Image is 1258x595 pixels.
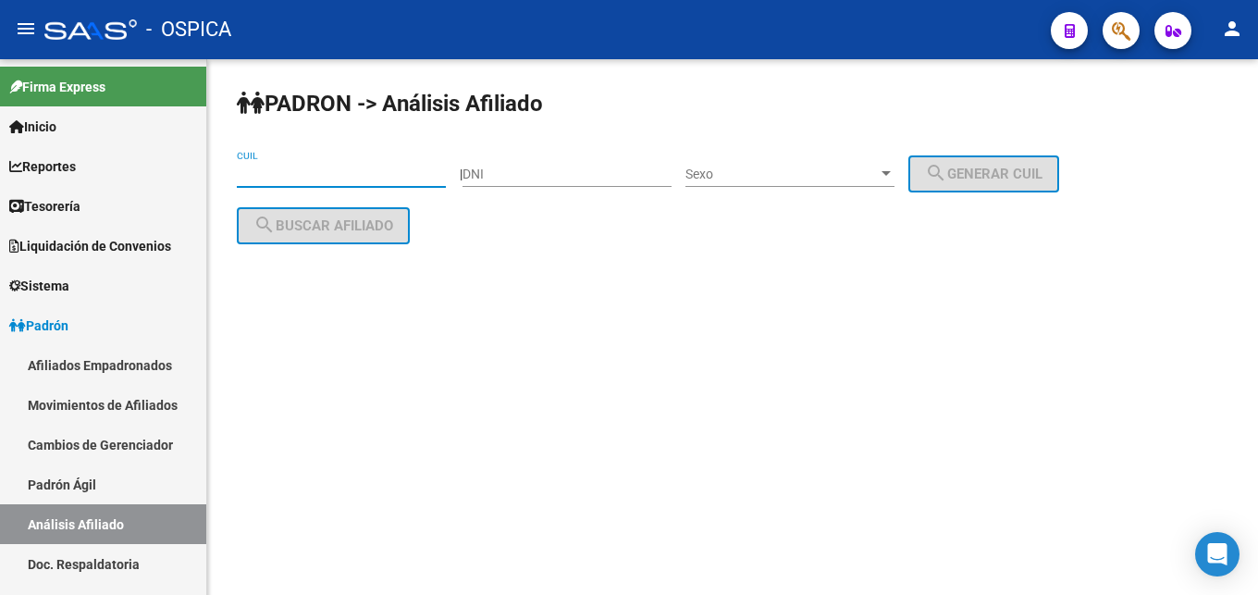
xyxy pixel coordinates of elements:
button: Buscar afiliado [237,207,410,244]
mat-icon: menu [15,18,37,40]
span: Buscar afiliado [253,217,393,234]
span: Liquidación de Convenios [9,236,171,256]
mat-icon: person [1221,18,1243,40]
button: Generar CUIL [908,155,1059,192]
div: | [460,167,1073,181]
div: Open Intercom Messenger [1195,532,1239,576]
mat-icon: search [925,162,947,184]
span: Firma Express [9,77,105,97]
span: Sistema [9,276,69,296]
mat-icon: search [253,214,276,236]
span: Generar CUIL [925,166,1042,182]
span: - OSPICA [146,9,231,50]
span: Padrón [9,316,68,336]
strong: PADRON -> Análisis Afiliado [237,91,543,117]
span: Tesorería [9,196,80,217]
span: Sexo [685,167,878,182]
span: Reportes [9,156,76,177]
span: Inicio [9,117,56,137]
